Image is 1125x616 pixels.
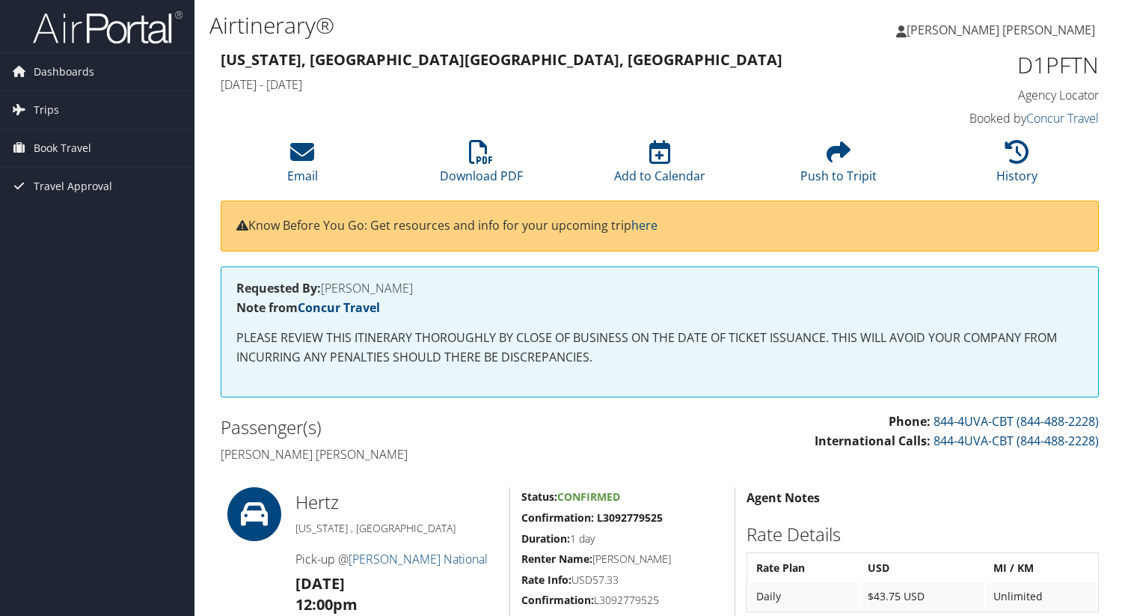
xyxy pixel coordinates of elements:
h5: L3092779525 [521,593,723,608]
strong: Status: [521,490,557,504]
strong: [US_STATE], [GEOGRAPHIC_DATA] [GEOGRAPHIC_DATA], [GEOGRAPHIC_DATA] [221,49,782,70]
h1: Airtinerary® [209,10,810,41]
h4: Booked by [896,110,1099,126]
h5: [US_STATE] , [GEOGRAPHIC_DATA] [295,521,498,536]
p: PLEASE REVIEW THIS ITINERARY THOROUGHLY BY CLOSE OF BUSINESS ON THE DATE OF TICKET ISSUANCE. THIS... [236,329,1083,367]
span: Trips [34,91,59,129]
h2: Rate Details [747,522,1099,547]
strong: Rate Info: [521,573,571,587]
strong: Phone: [889,413,931,430]
strong: Requested By: [236,280,321,296]
a: History [996,148,1037,184]
strong: Renter Name: [521,552,592,566]
strong: [DATE] [295,573,345,594]
h2: Passenger(s) [221,415,649,440]
h4: Agency Locator [896,87,1099,103]
a: 844-4UVA-CBT (844-488-2228) [934,433,1099,449]
strong: Confirmation: [521,593,594,607]
strong: International Calls: [815,433,931,449]
a: Add to Calendar [614,148,705,184]
th: Rate Plan [749,555,859,582]
span: Confirmed [557,490,620,504]
a: Concur Travel [298,299,380,316]
a: Download PDF [440,148,523,184]
h4: [PERSON_NAME] [236,282,1083,294]
p: Know Before You Go: Get resources and info for your upcoming trip [236,216,1083,236]
td: Unlimited [986,583,1097,610]
a: Concur Travel [1026,110,1099,126]
td: Daily [749,583,859,610]
h4: [DATE] - [DATE] [221,76,874,93]
a: here [631,217,657,234]
img: airportal-logo.png [33,10,183,45]
span: Dashboards [34,53,94,91]
h5: USD57.33 [521,573,723,588]
a: [PERSON_NAME] [PERSON_NAME] [896,7,1110,52]
span: Book Travel [34,129,91,167]
a: 844-4UVA-CBT (844-488-2228) [934,413,1099,430]
h4: Pick-up @ [295,551,498,567]
th: USD [860,555,984,582]
strong: Confirmation: L3092779525 [521,510,663,525]
strong: Note from [236,299,380,316]
span: Travel Approval [34,168,112,205]
span: [PERSON_NAME] [PERSON_NAME] [907,22,1095,38]
h4: [PERSON_NAME] [PERSON_NAME] [221,446,649,463]
a: Push to Tripit [800,148,877,184]
h2: Hertz [295,490,498,515]
a: Email [287,148,318,184]
td: $43.75 USD [860,583,984,610]
h5: [PERSON_NAME] [521,552,723,567]
th: MI / KM [986,555,1097,582]
h5: 1 day [521,531,723,546]
a: [PERSON_NAME] National [349,551,488,567]
strong: Agent Notes [747,490,820,506]
strong: 12:00pm [295,594,358,615]
strong: Duration: [521,531,570,546]
h1: D1PFTN [896,49,1099,81]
